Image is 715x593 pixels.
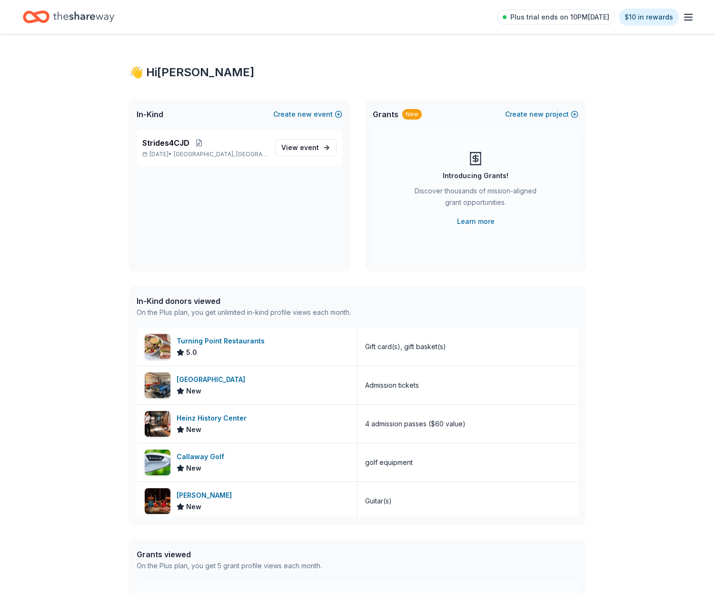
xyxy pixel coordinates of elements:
[142,151,268,158] p: [DATE] •
[402,109,422,120] div: New
[145,488,170,514] img: Image for Gibson
[137,549,322,560] div: Grants viewed
[298,109,312,120] span: new
[497,10,615,25] a: Plus trial ends on 10PM[DATE]
[510,11,609,23] span: Plus trial ends on 10PM[DATE]
[186,347,197,358] span: 5.0
[365,380,419,391] div: Admission tickets
[365,495,392,507] div: Guitar(s)
[174,151,268,158] span: [GEOGRAPHIC_DATA], [GEOGRAPHIC_DATA]
[186,385,201,397] span: New
[145,372,170,398] img: Image for AACA Museum
[186,501,201,513] span: New
[365,418,466,430] div: 4 admission passes ($60 value)
[23,6,114,28] a: Home
[273,109,342,120] button: Createnewevent
[137,560,322,572] div: On the Plus plan, you get 5 grant profile views each month.
[529,109,544,120] span: new
[145,411,170,437] img: Image for Heinz History Center
[300,143,319,151] span: event
[177,451,228,462] div: Callaway Golf
[281,142,319,153] span: View
[177,412,250,424] div: Heinz History Center
[145,334,170,360] img: Image for Turning Point Restaurants
[177,335,268,347] div: Turning Point Restaurants
[142,137,189,149] span: Strides4CJD
[275,139,337,156] a: View event
[137,295,351,307] div: In-Kind donors viewed
[443,170,508,181] div: Introducing Grants!
[137,307,351,318] div: On the Plus plan, you get unlimited in-kind profile views each month.
[619,9,679,26] a: $10 in rewards
[365,457,413,468] div: golf equipment
[129,65,586,80] div: 👋 Hi [PERSON_NAME]
[137,109,163,120] span: In-Kind
[457,216,495,227] a: Learn more
[145,450,170,475] img: Image for Callaway Golf
[411,185,540,212] div: Discover thousands of mission-aligned grant opportunities.
[505,109,578,120] button: Createnewproject
[177,490,236,501] div: [PERSON_NAME]
[186,424,201,435] span: New
[186,462,201,474] span: New
[373,109,398,120] span: Grants
[365,341,446,352] div: Gift card(s), gift basket(s)
[177,374,249,385] div: [GEOGRAPHIC_DATA]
